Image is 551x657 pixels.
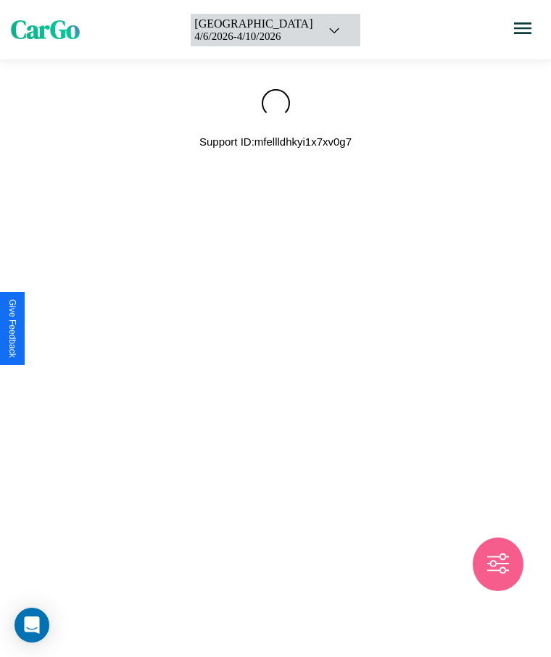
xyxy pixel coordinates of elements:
[14,608,49,643] div: Open Intercom Messenger
[7,299,17,358] div: Give Feedback
[194,30,312,43] div: 4 / 6 / 2026 - 4 / 10 / 2026
[199,132,352,151] p: Support ID: mfellldhkyi1x7xv0g7
[11,12,80,47] span: CarGo
[194,17,312,30] div: [GEOGRAPHIC_DATA]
